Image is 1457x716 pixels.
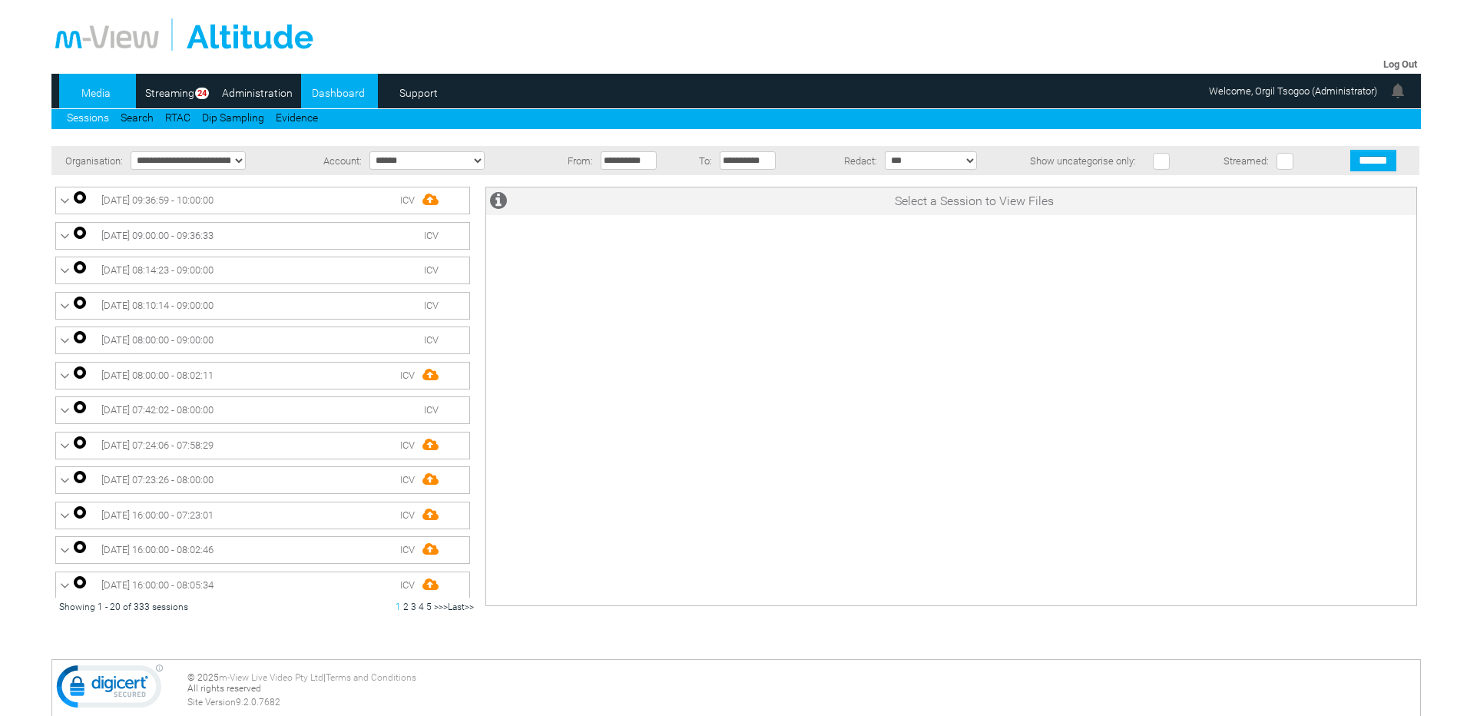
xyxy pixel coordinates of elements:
span: ICV [400,439,415,451]
a: [DATE] 09:00:00 - 09:36:33 [60,227,465,245]
img: ic_autorecord.png [74,541,86,553]
img: DigiCert Secured Site Seal [56,664,164,716]
a: [DATE] 07:24:06 - 07:58:29 [60,436,465,455]
a: [DATE] 09:36:59 - 10:00:00 [60,191,465,210]
span: [DATE] 16:00:00 - 07:23:01 [101,509,214,521]
span: ICV [400,474,415,486]
a: Log Out [1383,58,1417,70]
span: Welcome, Orgil Tsogoo (Administrator) [1209,85,1377,97]
img: ic_autorecord.png [74,191,86,204]
span: Showing 1 - 20 of 333 sessions [59,602,188,612]
td: Account: [300,146,366,175]
span: ICV [400,509,415,521]
div: Site Version [187,697,1416,708]
a: > [434,602,439,612]
span: [DATE] 08:00:00 - 08:02:11 [101,370,214,381]
td: To: [687,146,716,175]
a: [DATE] 07:23:26 - 08:00:00 [60,471,465,489]
a: Dashboard [301,81,376,104]
span: Show uncategorise only: [1030,155,1136,167]
a: [DATE] 16:00:00 - 08:05:34 [60,576,465,595]
a: [DATE] 08:00:00 - 08:02:11 [60,366,465,385]
a: 2 [403,602,409,612]
span: ICV [400,544,415,555]
span: ICV [424,264,439,276]
a: Streaming [140,81,200,104]
span: 1 [396,602,401,612]
img: ic_autorecord.png [74,297,86,309]
td: Organisation: [51,146,127,175]
a: 3 [411,602,416,612]
a: Administration [220,81,295,104]
a: Terms and Conditions [326,672,416,683]
span: ICV [400,370,415,381]
span: [DATE] 08:14:23 - 09:00:00 [101,264,214,276]
img: ic_autorecord.png [74,366,86,379]
span: Streamed: [1224,155,1269,167]
a: [DATE] 16:00:00 - 08:02:46 [60,541,465,559]
span: [DATE] 07:23:26 - 08:00:00 [101,474,214,486]
a: Search [121,111,154,124]
a: [DATE] 16:00:00 - 07:23:01 [60,506,465,525]
span: ICV [400,194,415,206]
td: From: [550,146,597,175]
a: RTAC [165,111,190,124]
img: ic_autorecord.png [74,331,86,343]
span: [DATE] 16:00:00 - 08:02:46 [101,544,214,555]
span: [DATE] 07:24:06 - 07:58:29 [101,439,214,451]
a: Sessions [67,111,109,124]
a: >> [439,602,448,612]
a: Dip Sampling [202,111,264,124]
a: Media [59,81,134,104]
span: ICV [424,230,439,241]
span: [DATE] 08:00:00 - 09:00:00 [101,334,214,346]
span: [DATE] 09:36:59 - 10:00:00 [101,194,214,206]
span: 9.2.0.7682 [236,697,280,708]
img: ic_autorecord.png [74,576,86,588]
span: 24 [195,88,209,99]
a: Evidence [276,111,318,124]
a: m-View Live Video Pty Ltd [219,672,323,683]
img: ic_autorecord.png [74,401,86,413]
a: 5 [426,602,432,612]
span: [DATE] 07:42:02 - 08:00:00 [101,404,214,416]
a: [DATE] 08:10:14 - 09:00:00 [60,297,465,315]
span: ICV [424,404,439,416]
a: [DATE] 08:00:00 - 09:00:00 [60,331,465,350]
img: ic_autorecord.png [74,261,86,273]
img: ic_autorecord.png [74,436,86,449]
a: [DATE] 08:14:23 - 09:00:00 [60,261,465,280]
img: ic_autorecord.png [74,227,86,239]
a: 4 [419,602,424,612]
span: ICV [400,579,415,591]
td: Redact: [806,146,881,175]
a: Support [382,81,456,104]
img: bell24.png [1389,81,1407,100]
img: ic_autorecord.png [74,506,86,519]
span: ICV [424,300,439,311]
span: ICV [424,334,439,346]
div: © 2025 | All rights reserved [187,672,1416,708]
td: Select a Session to View Files [532,187,1416,215]
span: [DATE] 16:00:00 - 08:05:34 [101,579,214,591]
span: [DATE] 09:00:00 - 09:36:33 [101,230,214,241]
img: ic_autorecord.png [74,471,86,483]
a: [DATE] 07:42:02 - 08:00:00 [60,401,465,419]
a: Last>> [448,602,474,612]
span: [DATE] 08:10:14 - 09:00:00 [101,300,214,311]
